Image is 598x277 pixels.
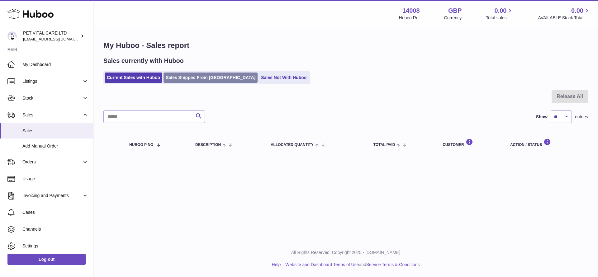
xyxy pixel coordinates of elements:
[98,250,593,256] p: All Rights Reserved. Copyright 2025 - [DOMAIN_NAME]
[129,143,153,147] span: Huboo P no
[195,143,221,147] span: Description
[271,143,314,147] span: ALLOCATED Quantity
[399,15,420,21] div: Huboo Ref
[402,7,420,15] strong: 14008
[22,95,82,101] span: Stock
[272,262,281,267] a: Help
[23,36,92,41] span: [EMAIL_ADDRESS][DOMAIN_NAME]
[536,114,548,120] label: Show
[22,209,88,215] span: Cases
[22,78,82,84] span: Listings
[448,7,462,15] strong: GBP
[486,15,514,21] span: Total sales
[575,114,588,120] span: entries
[22,226,88,232] span: Channels
[164,73,258,83] a: Sales Shipped From [GEOGRAPHIC_DATA]
[510,138,582,147] div: Action / Status
[259,73,309,83] a: Sales Not With Huboo
[103,57,184,65] h2: Sales currently with Huboo
[22,112,82,118] span: Sales
[7,254,86,265] a: Log out
[7,31,17,41] img: petvitalcare@gmail.com
[283,262,420,268] li: and
[22,128,88,134] span: Sales
[103,40,588,50] h1: My Huboo - Sales report
[538,7,591,21] a: 0.00 AVAILABLE Stock Total
[105,73,162,83] a: Current Sales with Huboo
[22,193,82,199] span: Invoicing and Payments
[23,30,79,42] div: PET VITAL CARE LTD
[22,243,88,249] span: Settings
[22,143,88,149] span: Add Manual Order
[444,15,462,21] div: Currency
[486,7,514,21] a: 0.00 Total sales
[22,62,88,68] span: My Dashboard
[366,262,420,267] a: Service Terms & Conditions
[538,15,591,21] span: AVAILABLE Stock Total
[571,7,583,15] span: 0.00
[285,262,359,267] a: Website and Dashboard Terms of Use
[443,138,498,147] div: Customer
[373,143,395,147] span: Total paid
[495,7,507,15] span: 0.00
[22,159,82,165] span: Orders
[22,176,88,182] span: Usage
